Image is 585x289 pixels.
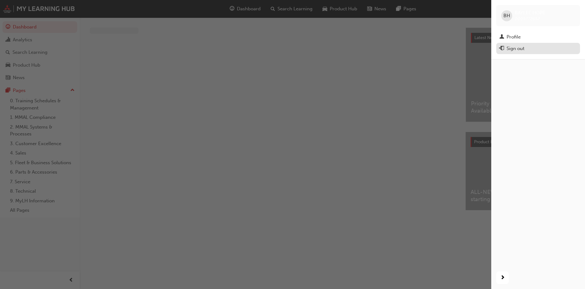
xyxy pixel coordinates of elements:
span: man-icon [499,34,504,40]
span: next-icon [500,274,505,282]
span: BAYLEE HOPE [515,10,545,16]
a: Profile [496,31,580,43]
div: Sign out [507,45,524,52]
div: Profile [507,33,521,41]
button: Sign out [496,43,580,54]
span: 0005772652 [515,16,540,21]
span: exit-icon [499,46,504,52]
span: BH [503,12,510,19]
